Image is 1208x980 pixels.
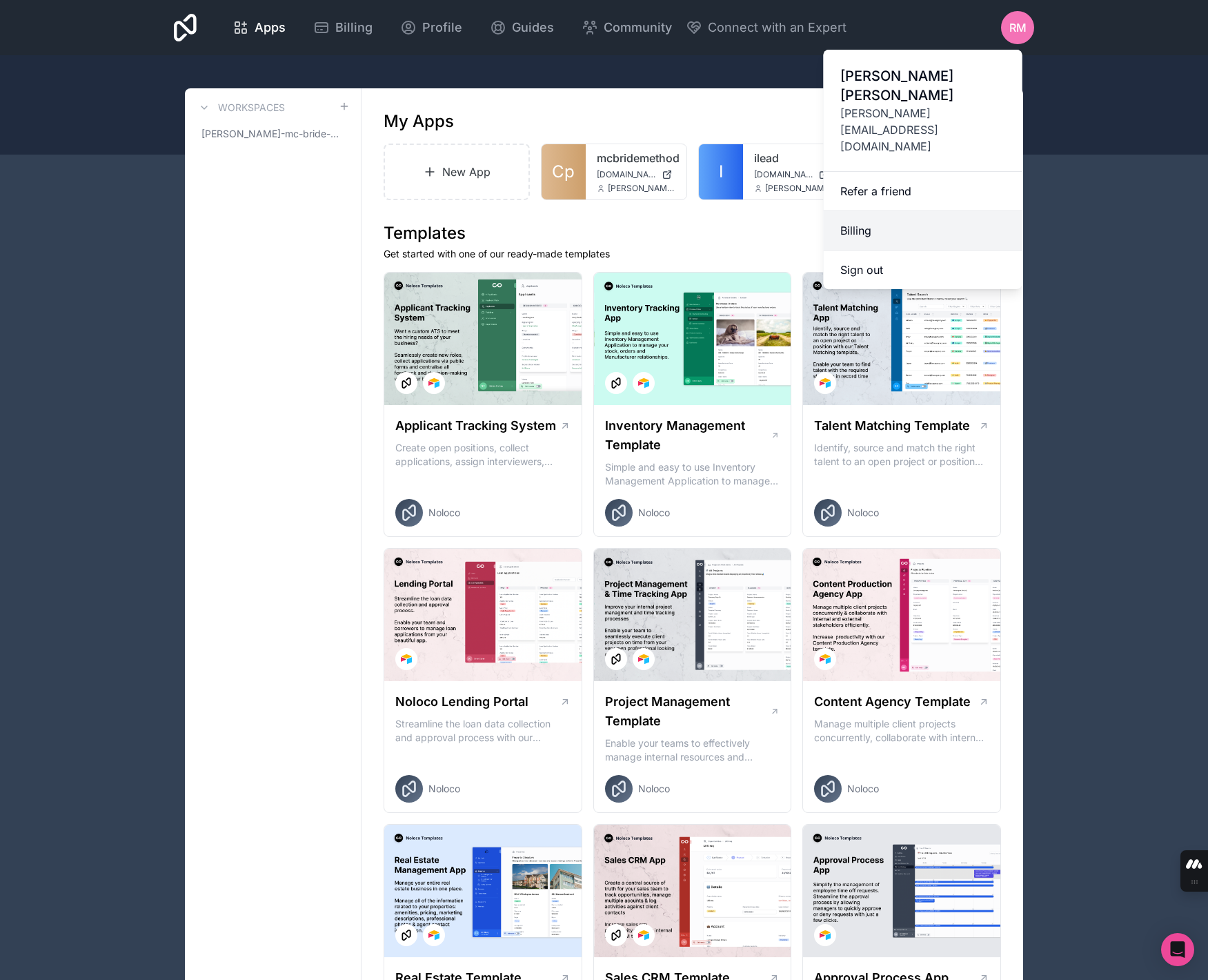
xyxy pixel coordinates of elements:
[512,18,554,37] span: Guides
[699,144,743,199] a: I
[479,12,565,43] a: Guides
[1009,19,1027,36] span: RM
[597,150,675,166] a: mcbridemethod
[814,416,970,435] h1: Talent Matching Template
[824,211,1022,251] a: Billing
[754,150,833,166] a: ilead
[384,222,1001,244] h1: Templates
[820,654,831,665] img: Airtable Logo
[847,506,879,520] span: Noloco
[201,127,339,141] span: [PERSON_NAME]-mc-bride-workspace
[814,441,989,469] p: Identify, source and match the right talent to an open project or position with our Talent Matchi...
[571,12,683,43] a: Community
[395,441,571,469] p: Create open positions, collect applications, assign interviewers, centralise candidate feedback a...
[814,717,989,745] p: Manage multiple client projects concurrently, collaborate with internal and external stakeholders...
[638,506,670,520] span: Noloco
[686,18,846,37] button: Connect with an Expert
[428,506,460,520] span: Noloco
[542,144,586,199] a: Cp
[605,416,771,455] h1: Inventory Management Template
[638,782,670,796] span: Noloco
[638,378,649,389] img: Airtable Logo
[754,169,833,180] a: [DOMAIN_NAME]
[765,183,833,194] span: [PERSON_NAME][EMAIL_ADDRESS][DOMAIN_NAME]
[597,169,656,180] span: [DOMAIN_NAME]
[221,12,297,43] a: Apps
[384,144,530,200] a: New App
[708,18,846,37] span: Connect with an Expert
[638,930,649,941] img: Airtable Logo
[820,378,831,389] img: Airtable Logo
[608,183,675,194] span: [PERSON_NAME][EMAIL_ADDRESS][DOMAIN_NAME]
[395,692,528,712] h1: Noloco Lending Portal
[255,18,286,37] span: Apps
[395,416,556,435] h1: Applicant Tracking System
[638,654,649,665] img: Airtable Logo
[604,18,672,37] span: Community
[428,782,460,796] span: Noloco
[395,717,571,745] p: Streamline the loan data collection and approval process with our Lending Portal template.
[401,654,412,665] img: Airtable Logo
[218,101,285,115] h3: Workspaces
[552,161,575,183] span: Cp
[196,121,350,146] a: [PERSON_NAME]-mc-bride-workspace
[719,161,723,183] span: I
[384,110,454,133] h1: My Apps
[820,930,831,941] img: Airtable Logo
[196,99,285,116] a: Workspaces
[840,105,1006,155] span: [PERSON_NAME][EMAIL_ADDRESS][DOMAIN_NAME]
[389,12,473,43] a: Profile
[847,782,879,796] span: Noloco
[605,692,770,731] h1: Project Management Template
[605,460,780,488] p: Simple and easy to use Inventory Management Application to manage your stock, orders and Manufact...
[428,930,439,941] img: Airtable Logo
[824,251,1022,289] button: Sign out
[605,736,780,764] p: Enable your teams to effectively manage internal resources and execute client projects on time.
[814,692,971,712] h1: Content Agency Template
[840,66,1006,105] span: [PERSON_NAME] [PERSON_NAME]
[335,18,373,37] span: Billing
[384,247,1001,261] p: Get started with one of our ready-made templates
[597,169,675,180] a: [DOMAIN_NAME]
[1161,933,1194,966] div: Open Intercom Messenger
[422,18,462,37] span: Profile
[302,12,384,43] a: Billing
[824,172,1022,211] a: Refer a friend
[754,169,813,180] span: [DOMAIN_NAME]
[428,378,439,389] img: Airtable Logo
